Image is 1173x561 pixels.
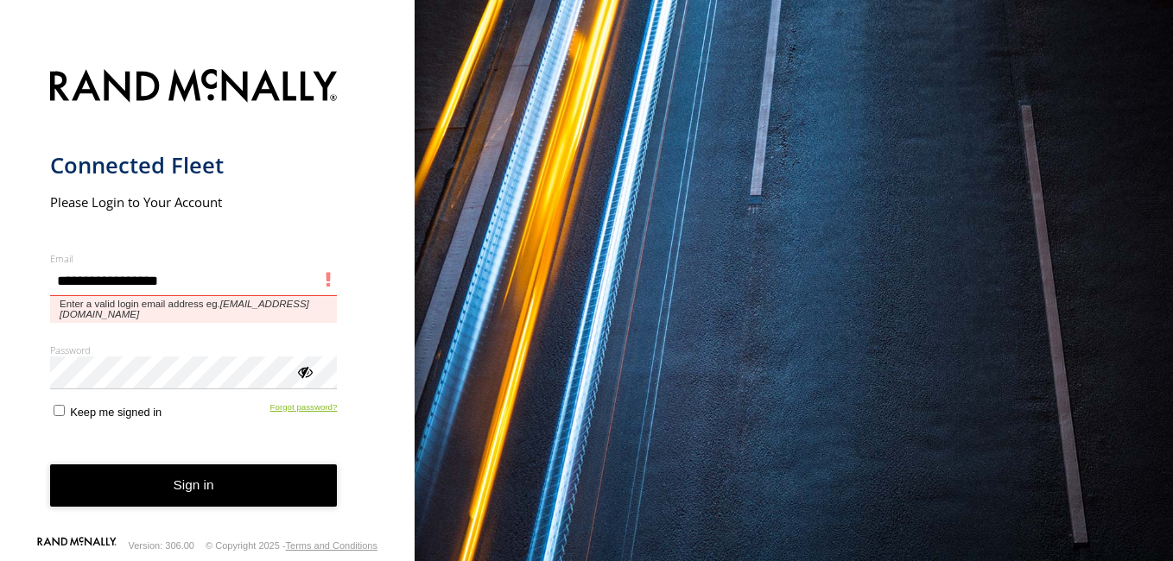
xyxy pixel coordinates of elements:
[50,296,338,323] span: Enter a valid login email address eg.
[37,537,117,554] a: Visit our Website
[70,406,162,419] span: Keep me signed in
[50,252,338,265] label: Email
[54,405,65,416] input: Keep me signed in
[50,193,338,211] h2: Please Login to Your Account
[50,464,338,507] button: Sign in
[129,540,194,551] div: Version: 306.00
[50,151,338,180] h1: Connected Fleet
[206,540,377,551] div: © Copyright 2025 -
[60,299,309,319] em: [EMAIL_ADDRESS][DOMAIN_NAME]
[50,344,338,356] label: Password
[50,59,365,535] form: main
[295,362,313,380] div: ViewPassword
[286,540,377,551] a: Terms and Conditions
[50,66,338,110] img: Rand McNally
[270,402,338,419] a: Forgot password?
